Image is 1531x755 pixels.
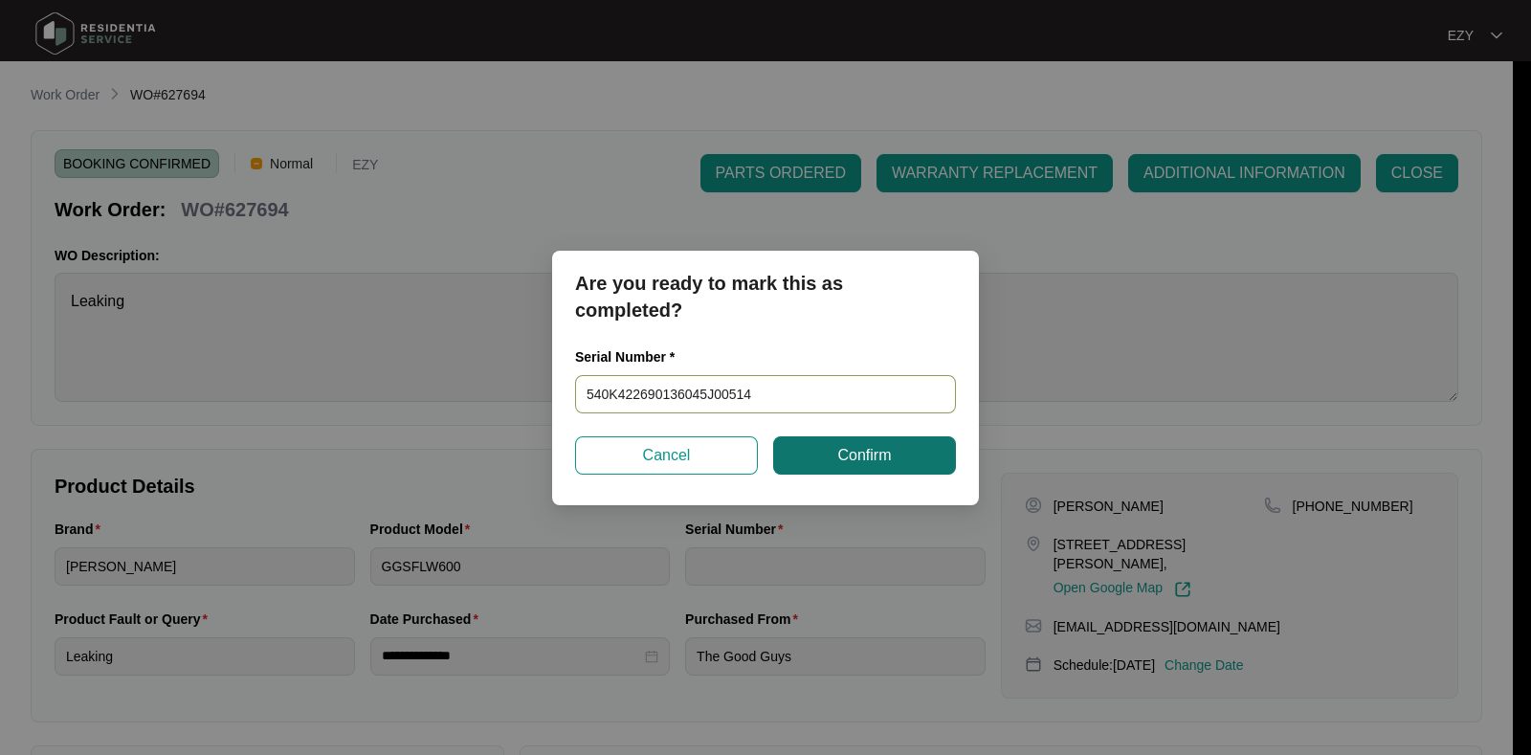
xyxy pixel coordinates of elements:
label: Serial Number * [575,347,689,366]
span: Confirm [837,444,891,467]
button: Confirm [773,436,956,475]
button: Cancel [575,436,758,475]
p: Are you ready to mark this as [575,270,956,297]
p: completed? [575,297,956,323]
span: Cancel [643,444,691,467]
